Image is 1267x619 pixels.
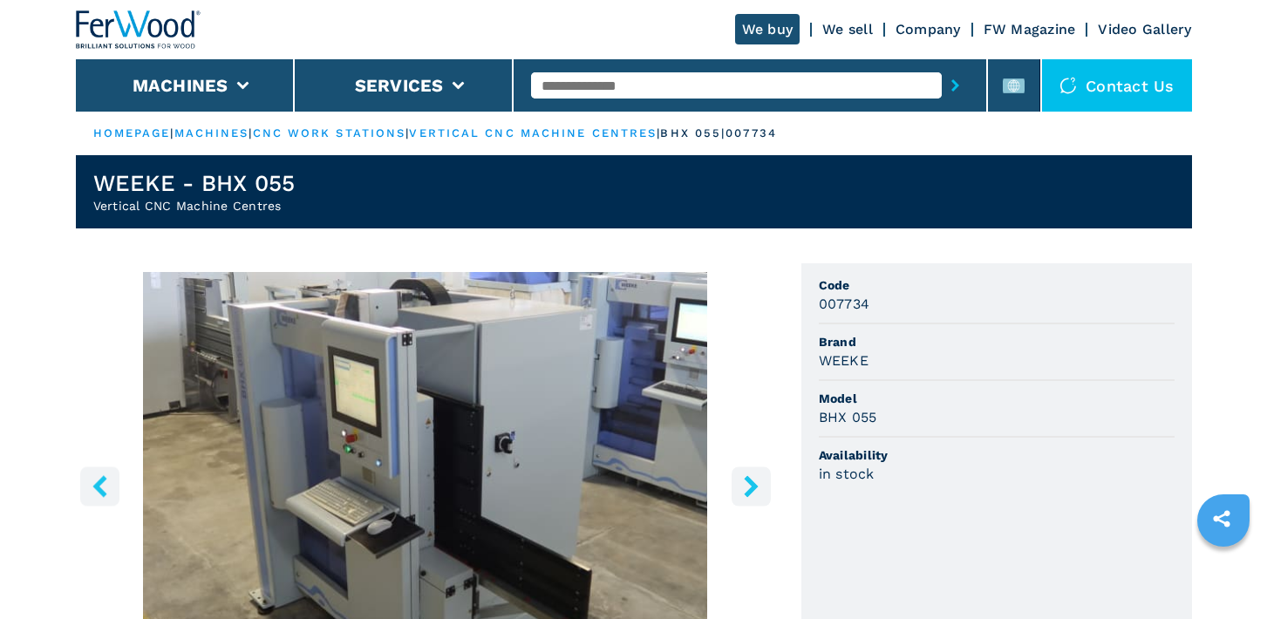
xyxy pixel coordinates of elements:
[80,466,119,506] button: left-button
[1042,59,1192,112] div: Contact us
[819,407,877,427] h3: BHX 055
[76,10,201,49] img: Ferwood
[1200,497,1243,541] a: sharethis
[942,65,969,105] button: submit-button
[822,21,873,37] a: We sell
[405,126,409,139] span: |
[174,126,249,139] a: machines
[133,75,228,96] button: Machines
[170,126,174,139] span: |
[819,464,875,484] h3: in stock
[819,276,1175,294] span: Code
[819,333,1175,350] span: Brand
[93,197,296,214] h2: Vertical CNC Machine Centres
[253,126,406,139] a: cnc work stations
[819,350,869,371] h3: WEEKE
[249,126,252,139] span: |
[735,14,800,44] a: We buy
[819,446,1175,464] span: Availability
[725,126,777,141] p: 007734
[355,75,444,96] button: Services
[660,126,725,141] p: bhx 055 |
[93,126,171,139] a: HOMEPAGE
[1098,21,1191,37] a: Video Gallery
[409,126,657,139] a: vertical cnc machine centres
[819,294,870,314] h3: 007734
[1059,77,1077,94] img: Contact us
[657,126,660,139] span: |
[896,21,961,37] a: Company
[93,169,296,197] h1: WEEKE - BHX 055
[819,390,1175,407] span: Model
[732,466,771,506] button: right-button
[984,21,1076,37] a: FW Magazine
